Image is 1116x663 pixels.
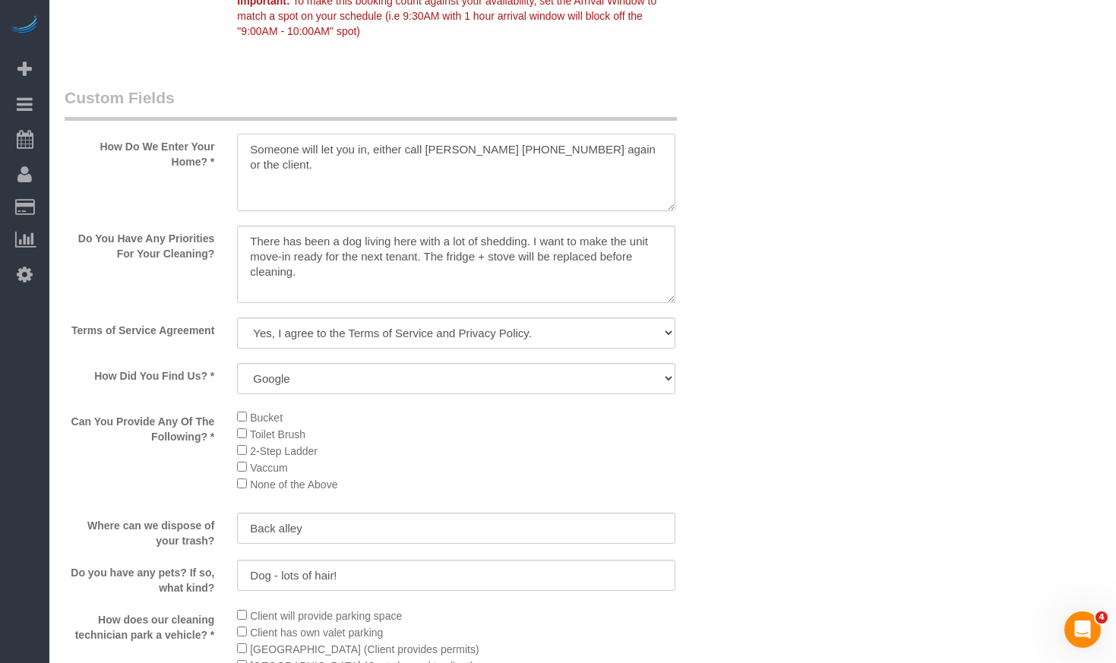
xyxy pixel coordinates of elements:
label: How Did You Find Us? * [53,363,226,384]
span: Client will provide parking space [250,610,402,622]
input: Where can we dispose of your trash? [237,513,675,544]
span: [GEOGRAPHIC_DATA] (Client provides permits) [250,643,479,655]
label: Can You Provide Any Of The Following? * [53,409,226,444]
span: None of the Above [250,478,337,491]
span: Bucket [250,412,283,424]
span: Toilet Brush [250,428,305,440]
input: Do you have any pets? If so, what kind? [237,560,675,591]
label: Where can we dispose of your trash? [53,513,226,548]
label: How does our cleaning technician park a vehicle? * [53,607,226,642]
label: How Do We Enter Your Home? * [53,134,226,169]
span: Client has own valet parking [250,627,383,639]
span: 4 [1095,611,1108,624]
label: Do You Have Any Priorities For Your Cleaning? [53,226,226,261]
img: Automaid Logo [9,15,40,36]
iframe: Intercom live chat [1064,611,1101,648]
legend: Custom Fields [65,87,677,121]
label: Terms of Service Agreement [53,317,226,338]
span: Vaccum [250,462,288,474]
label: Do you have any pets? If so, what kind? [53,560,226,595]
span: 2-Step Ladder [250,445,318,457]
